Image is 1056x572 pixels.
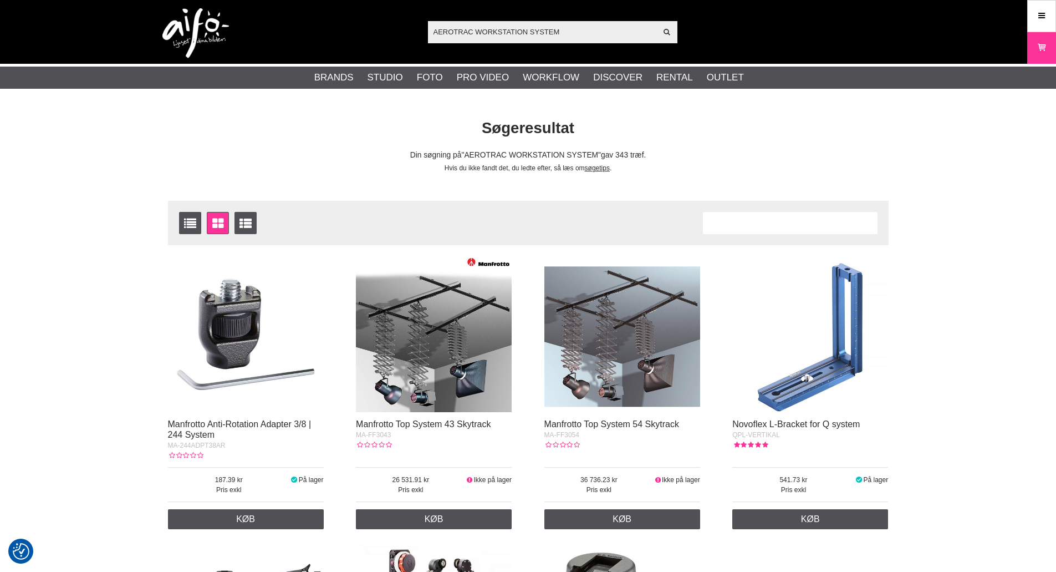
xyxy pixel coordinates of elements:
[732,419,860,429] a: Novoflex L-Bracket for Q system
[168,485,290,495] span: Pris exkl
[168,509,324,529] a: Køb
[544,256,700,412] img: Manfrotto Top System 54 Skytrack
[473,476,512,484] span: Ikke på lager
[299,476,324,484] span: På lager
[855,476,864,484] i: På lager
[160,118,897,139] h1: Søgeresultat
[457,70,509,85] a: Pro Video
[732,475,855,485] span: 541.73
[13,543,29,560] img: Revisit consent button
[162,8,229,58] img: logo.png
[234,212,257,234] a: Udvid liste
[732,485,855,495] span: Pris exkl
[410,151,646,159] span: Din søgning på gav 343 træf.
[179,212,201,234] a: Vis liste
[168,475,290,485] span: 187.39
[356,419,491,429] a: Manfrotto Top System 43 Skytrack
[445,164,585,172] span: Hvis du ikke fandt det, du ledte efter, så læs om
[13,541,29,561] button: Samtykkepræferencer
[662,476,700,484] span: Ikke på lager
[290,476,299,484] i: På lager
[356,431,391,439] span: MA-FF3043
[585,164,610,172] a: søgetips
[356,256,512,412] img: Manfrotto Top System 43 Skytrack
[207,212,229,234] a: Vinduevisning
[356,475,466,485] span: 26 531.91
[544,509,700,529] a: Køb
[428,23,657,40] input: Søg efter produkter...
[466,476,474,484] i: Ikke på lager
[654,476,662,484] i: Ikke på lager
[610,164,611,172] span: .
[356,485,466,495] span: Pris exkl
[544,440,580,450] div: Kundebedømmelse: 0
[314,70,354,85] a: Brands
[593,70,642,85] a: Discover
[168,419,312,439] a: Manfrotto Anti-Rotation Adapter 3/8 | 244 System
[732,440,768,450] div: Kundebedømmelse: 5.00
[168,450,203,460] div: Kundebedømmelse: 0
[356,509,512,529] a: Køb
[356,440,391,450] div: Kundebedømmelse: 0
[168,442,226,449] span: MA-244ADPT38AR
[732,256,888,412] img: Novoflex L-Bracket for Q system
[461,151,601,159] span: AEROTRAC WORKSTATION SYSTEM
[417,70,443,85] a: Foto
[732,509,888,529] a: Køb
[523,70,579,85] a: Workflow
[168,256,324,412] img: Manfrotto Anti-Rotation Adapter 3/8 | 244 System
[732,431,780,439] span: QPL-VERTIKAL
[544,475,654,485] span: 36 736.23
[707,70,744,85] a: Outlet
[544,431,579,439] span: MA-FF3054
[544,485,654,495] span: Pris exkl
[656,70,693,85] a: Rental
[863,476,888,484] span: På lager
[544,419,679,429] a: Manfrotto Top System 54 Skytrack
[368,70,403,85] a: Studio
